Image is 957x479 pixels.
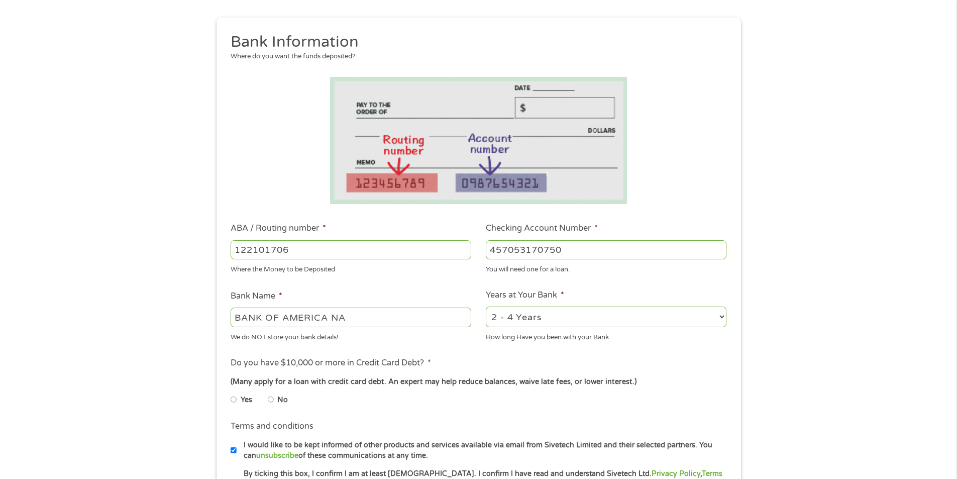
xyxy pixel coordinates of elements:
[486,329,726,342] div: How long Have you been with your Bank
[486,240,726,259] input: 345634636
[231,240,471,259] input: 263177916
[486,290,564,301] label: Years at Your Bank
[277,395,288,406] label: No
[231,223,326,234] label: ABA / Routing number
[231,291,282,302] label: Bank Name
[241,395,252,406] label: Yes
[231,52,719,62] div: Where do you want the funds deposited?
[486,223,598,234] label: Checking Account Number
[486,261,726,275] div: You will need one for a loan.
[237,440,729,461] label: I would like to be kept informed of other products and services available via email from Sivetech...
[652,469,700,478] a: Privacy Policy
[231,358,431,368] label: Do you have $10,000 or more in Credit Card Debt?
[231,421,313,432] label: Terms and conditions
[231,32,719,52] h2: Bank Information
[231,376,726,388] div: (Many apply for a loan with credit card debt. An expert may help reduce balances, waive late fees...
[231,261,471,275] div: Where the Money to be Deposited
[231,329,471,342] div: We do NOT store your bank details!
[330,77,627,204] img: Routing number location
[256,451,298,460] a: unsubscribe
